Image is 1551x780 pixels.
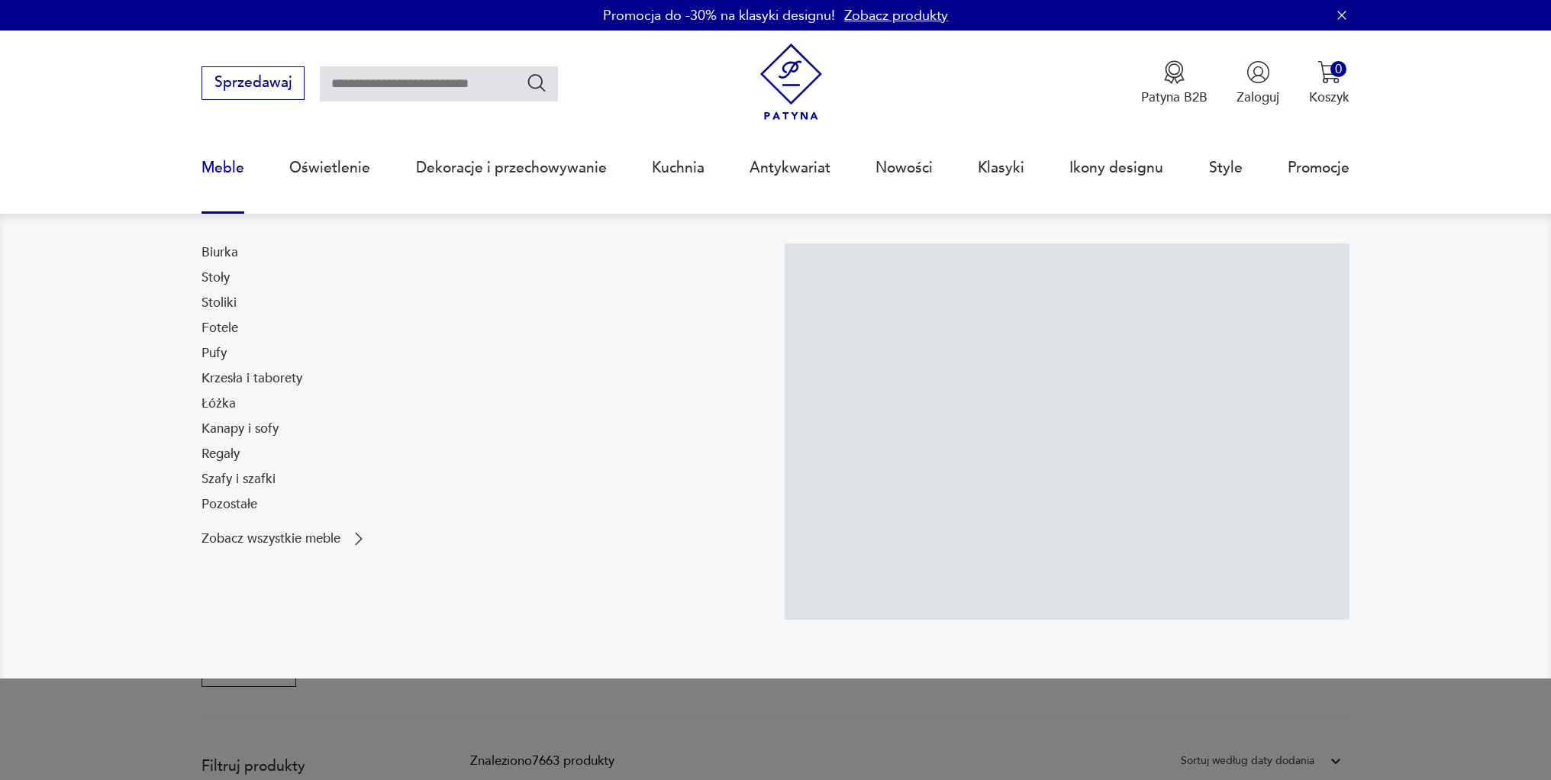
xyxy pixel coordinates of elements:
[202,445,240,463] a: Regały
[1141,60,1208,106] button: Patyna B2B
[526,72,548,94] button: Szukaj
[202,269,230,287] a: Stoły
[202,78,305,90] a: Sprzedawaj
[1141,60,1208,106] a: Ikona medaluPatyna B2B
[844,6,948,25] a: Zobacz produkty
[750,133,830,203] a: Antykwariat
[202,243,238,262] a: Biurka
[1246,60,1270,84] img: Ikonka użytkownika
[978,133,1024,203] a: Klasyki
[1309,89,1349,106] p: Koszyk
[1317,60,1341,84] img: Ikona koszyka
[603,6,835,25] p: Promocja do -30% na klasyki designu!
[652,133,705,203] a: Kuchnia
[202,395,236,413] a: Łóżka
[202,470,276,488] a: Szafy i szafki
[202,133,244,203] a: Meble
[202,420,279,438] a: Kanapy i sofy
[1162,60,1186,84] img: Ikona medalu
[202,66,305,100] button: Sprzedawaj
[202,344,227,363] a: Pufy
[202,294,237,312] a: Stoliki
[202,530,368,548] a: Zobacz wszystkie meble
[1309,60,1349,106] button: 0Koszyk
[1069,133,1163,203] a: Ikony designu
[1288,133,1349,203] a: Promocje
[1209,133,1243,203] a: Style
[202,319,238,337] a: Fotele
[416,133,607,203] a: Dekoracje i przechowywanie
[1141,89,1208,106] p: Patyna B2B
[202,533,340,545] p: Zobacz wszystkie meble
[289,133,370,203] a: Oświetlenie
[1237,89,1279,106] p: Zaloguj
[202,369,302,388] a: Krzesła i taborety
[1330,61,1346,77] div: 0
[202,495,257,514] a: Pozostałe
[875,133,933,203] a: Nowości
[753,44,830,121] img: Patyna - sklep z meblami i dekoracjami vintage
[1237,60,1279,106] button: Zaloguj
